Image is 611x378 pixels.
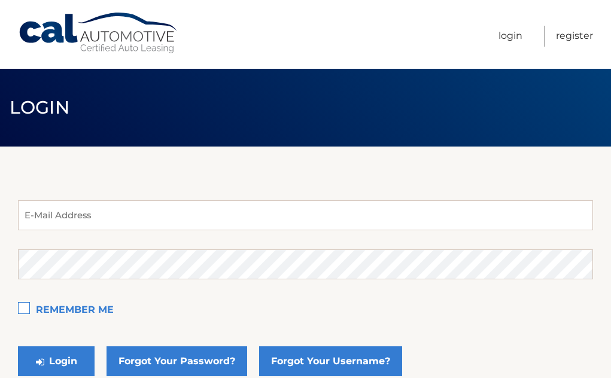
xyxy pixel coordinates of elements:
[18,12,180,54] a: Cal Automotive
[10,96,70,118] span: Login
[259,346,402,376] a: Forgot Your Username?
[18,298,593,322] label: Remember Me
[18,200,593,230] input: E-Mail Address
[556,26,593,47] a: Register
[107,346,247,376] a: Forgot Your Password?
[18,346,95,376] button: Login
[498,26,522,47] a: Login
